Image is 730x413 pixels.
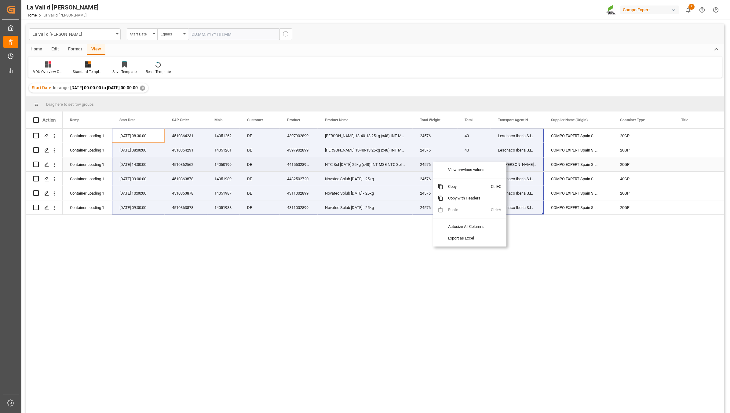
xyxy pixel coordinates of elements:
div: 20 [457,157,491,171]
div: 24576 [413,143,457,157]
span: Copy [443,181,491,192]
span: In range [53,85,69,90]
span: Transport Agent Name [498,118,531,122]
div: ✕ [140,86,145,91]
div: [DATE] 14:00:00 [112,157,165,171]
div: 4510363878 [165,200,207,214]
div: Leschaco Iberia S.L. [491,172,544,186]
div: [DATE] 09:30:00 [112,200,165,214]
div: 4311002899 [280,186,318,200]
div: DE [240,200,280,214]
div: 20GP [613,200,674,214]
div: NTC Sol [DATE] 25kg (x48) INT MSE;NTC Sol 16-30 25kg (x48) INT MSE [318,157,413,171]
div: La Vall d [PERSON_NAME] [27,3,99,12]
button: Compo Expert [620,4,681,16]
div: 4510364231 [165,143,207,157]
div: 14051989 [207,172,240,186]
span: Title [681,118,688,122]
div: [DATE] 09:00:00 [112,172,165,186]
input: DD.MM.YYYY HH:MM [188,28,279,40]
a: Home [27,13,37,17]
span: Copy with Headers [443,192,491,204]
button: open menu [127,28,157,40]
span: Ctrl+V [491,204,504,216]
span: SAP Order Number [172,118,194,122]
span: Paste [443,204,491,216]
span: Start Date [32,85,51,90]
div: [DATE] 08:30:00 [112,129,165,143]
div: 40 [457,129,491,143]
div: 4510363878 [165,186,207,200]
div: [DATE] 08:00:00 [112,143,165,157]
div: Leschaco Iberia S.L. [491,129,544,143]
div: Container Loading 1 [70,201,105,215]
div: 24576 [413,157,457,171]
div: Container Loading 1 [70,186,105,200]
div: FR. [PERSON_NAME] [PERSON_NAME] Gmbh & Co. KG [491,157,544,171]
div: 4432502720 [280,172,318,186]
div: Container Loading 1 [70,158,105,172]
div: Container Loading 1 [70,143,105,157]
div: Novatec Solub [DATE] - 25kg [318,200,413,214]
div: Container Loading 1 [70,129,105,143]
span: [DATE] 00:00:00 to [DATE] 00:00:00 [70,85,138,90]
div: VDU Overview Carretileros [33,69,64,75]
div: 20GP [613,157,674,171]
div: Edit [47,44,64,55]
div: [PERSON_NAME] 13-40-13 25kg (x48) INT MSE [318,129,413,143]
div: 24576 [413,172,457,186]
div: COMPO EXPERT Spain S.L. [544,157,613,171]
div: DE [240,143,280,157]
span: Autosize All Columns [443,221,491,232]
div: [PERSON_NAME] 13-40-13 25kg (x48) INT MSE [318,143,413,157]
div: Action [42,117,56,123]
div: DE [240,186,280,200]
div: 4510363878 [165,172,207,186]
span: 7 [688,4,695,10]
div: 14051262 [207,129,240,143]
div: Container Loading 1 [70,172,105,186]
div: DE [240,172,280,186]
div: COMPO EXPERT Spain S.L. [544,129,613,143]
div: 4397902899 [280,129,318,143]
div: Compo Expert [620,5,679,14]
div: 4510362562 [165,157,207,171]
span: Total Weight (in KGM) [420,118,444,122]
div: Leschaco Iberia S.L. [491,200,544,214]
div: 4397902899 [280,143,318,157]
div: 4311002899 [280,200,318,214]
div: Equals [161,30,181,37]
div: 20GP [613,186,674,200]
div: 24576 [413,200,457,214]
div: Start Date [130,30,151,37]
div: 20GP [613,143,674,157]
span: Total Number Of Packages [465,118,478,122]
button: open menu [29,28,121,40]
button: show 7 new notifications [681,3,695,17]
div: 4415502899;4415602899 [280,157,318,171]
span: Supplier Name (Origin) [551,118,588,122]
button: Help Center [695,3,709,17]
div: Standard Templates [73,69,103,75]
div: COMPO EXPERT Spain S.L. [544,172,613,186]
div: 20GP [613,129,674,143]
div: Novatec Solub [DATE] - 25kg [318,186,413,200]
div: 40GP [613,172,674,186]
div: DE [240,157,280,171]
div: Press SPACE to select this row. [26,186,63,200]
div: 24576 [413,186,457,200]
div: Home [26,44,47,55]
button: search button [279,28,292,40]
div: Format [64,44,87,55]
span: Ctrl+C [491,181,504,192]
div: DE [240,129,280,143]
div: [DATE] 10:00:00 [112,186,165,200]
div: 14051987 [207,186,240,200]
div: 4510364231 [165,129,207,143]
div: La Vall d [PERSON_NAME] [32,30,114,38]
div: Leschaco Iberia S.L. [491,143,544,157]
div: COMPO EXPERT Spain S.L. [544,200,613,214]
span: Product Number [287,118,305,122]
div: Press SPACE to select this row. [26,143,63,157]
div: COMPO EXPERT Spain S.L. [544,186,613,200]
